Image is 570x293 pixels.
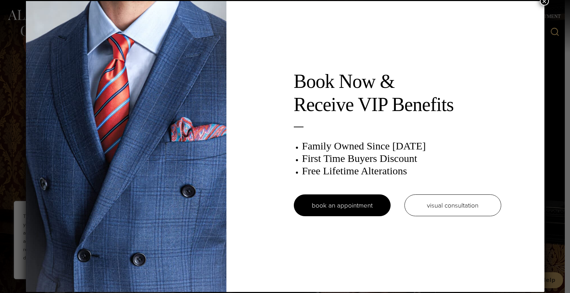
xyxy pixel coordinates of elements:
h3: First Time Buyers Discount [302,152,501,165]
span: Help [16,5,30,11]
h3: Family Owned Since [DATE] [302,140,501,152]
a: book an appointment [294,194,391,216]
a: visual consultation [404,194,501,216]
h2: Book Now & Receive VIP Benefits [294,70,501,116]
h3: Free Lifetime Alterations [302,165,501,177]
